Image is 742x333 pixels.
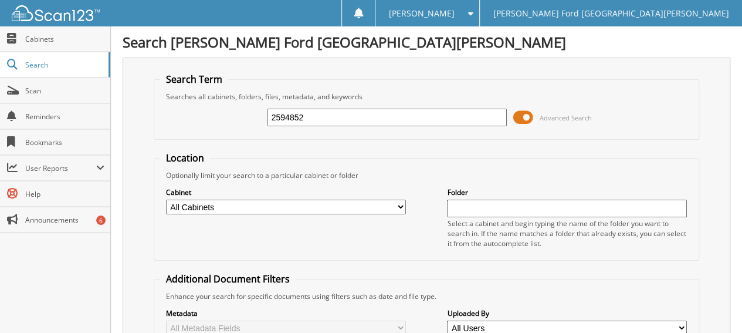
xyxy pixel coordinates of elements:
[447,218,687,248] div: Select a cabinet and begin typing the name of the folder you want to search in. If the name match...
[160,73,228,86] legend: Search Term
[25,112,104,122] span: Reminders
[160,170,693,180] div: Optionally limit your search to a particular cabinet or folder
[166,308,406,318] label: Metadata
[447,187,687,197] label: Folder
[493,10,729,17] span: [PERSON_NAME] Ford [GEOGRAPHIC_DATA][PERSON_NAME]
[25,215,104,225] span: Announcements
[25,137,104,147] span: Bookmarks
[25,34,104,44] span: Cabinets
[389,10,455,17] span: [PERSON_NAME]
[25,163,96,173] span: User Reports
[25,60,103,70] span: Search
[160,291,693,301] div: Enhance your search for specific documents using filters such as date and file type.
[25,86,104,96] span: Scan
[96,216,106,225] div: 6
[12,5,100,21] img: scan123-logo-white.svg
[447,308,687,318] label: Uploaded By
[539,113,591,122] span: Advanced Search
[160,273,296,285] legend: Additional Document Filters
[683,277,742,333] iframe: Chat Widget
[166,187,406,197] label: Cabinet
[123,32,730,52] h1: Search [PERSON_NAME] Ford [GEOGRAPHIC_DATA][PERSON_NAME]
[160,152,210,164] legend: Location
[25,189,104,199] span: Help
[160,92,693,102] div: Searches all cabinets, folders, files, metadata, and keywords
